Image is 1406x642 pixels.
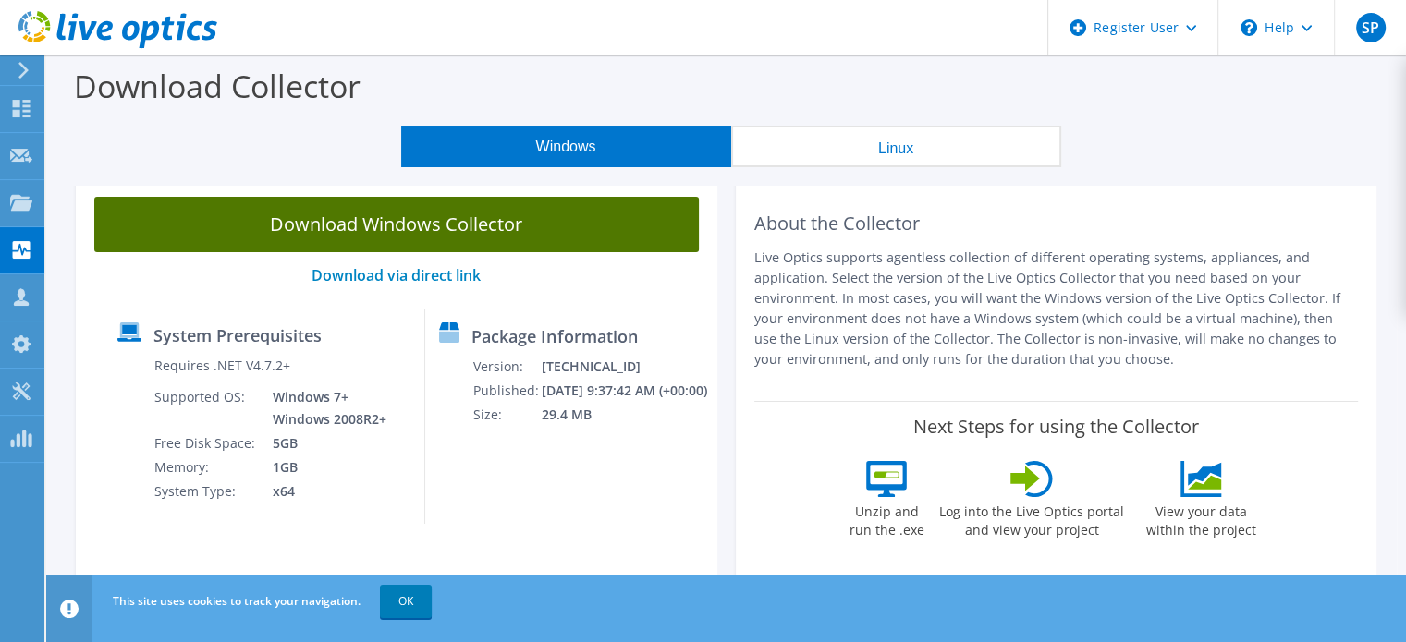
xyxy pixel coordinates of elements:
label: Download Collector [74,65,361,107]
td: 5GB [259,431,390,455]
td: x64 [259,479,390,503]
button: Linux [731,126,1061,167]
td: Supported OS: [153,385,259,431]
td: Memory: [153,455,259,479]
button: Windows [401,126,731,167]
label: Requires .NET V4.7.2+ [154,357,290,375]
span: SP [1356,13,1386,42]
td: Size: [472,403,540,427]
label: View your data within the project [1134,497,1267,539]
svg: \n [1241,19,1257,36]
label: System Prerequisites [153,326,322,345]
td: System Type: [153,479,259,503]
label: Log into the Live Optics portal and view your project [938,497,1125,539]
p: Live Optics supports agentless collection of different operating systems, appliances, and applica... [754,248,1359,369]
td: Free Disk Space: [153,431,259,455]
h2: About the Collector [754,212,1359,235]
label: Next Steps for using the Collector [913,416,1199,438]
a: Download Windows Collector [94,197,699,252]
td: Published: [472,379,540,403]
span: This site uses cookies to track your navigation. [113,593,361,609]
td: Version: [472,355,540,379]
td: 1GB [259,455,390,479]
label: Package Information [471,327,637,345]
label: Unzip and run the .exe [844,497,929,539]
td: 29.4 MB [541,403,709,427]
a: Download via direct link [312,265,481,285]
td: [DATE] 9:37:42 AM (+00:00) [541,379,709,403]
td: Windows 7+ Windows 2008R2+ [259,385,390,431]
td: [TECHNICAL_ID] [541,355,709,379]
a: OK [380,585,432,618]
